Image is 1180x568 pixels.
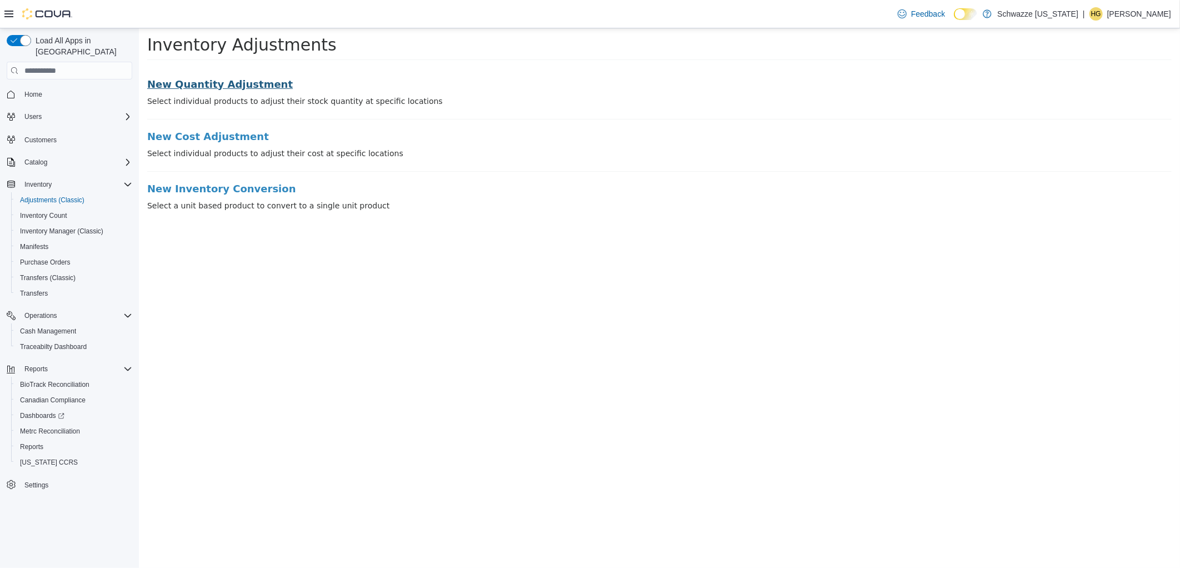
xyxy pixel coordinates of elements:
a: Inventory Count [16,209,72,222]
a: Reports [16,440,48,454]
a: Dashboards [16,409,69,422]
span: BioTrack Reconciliation [20,380,89,389]
img: Cova [22,8,72,19]
span: Manifests [16,240,132,253]
a: BioTrack Reconciliation [16,378,94,391]
button: Users [20,110,46,123]
a: Transfers (Classic) [16,271,80,285]
span: Transfers [16,287,132,300]
span: Load All Apps in [GEOGRAPHIC_DATA] [31,35,132,57]
a: Settings [20,479,53,492]
span: Cash Management [20,327,76,336]
button: Manifests [11,239,137,255]
p: [PERSON_NAME] [1107,7,1171,21]
a: Home [20,88,47,101]
button: Inventory [20,178,56,191]
span: Settings [20,478,132,492]
span: Purchase Orders [16,256,132,269]
span: Dashboards [16,409,132,422]
span: Home [24,90,42,99]
button: Customers [2,131,137,147]
p: Select individual products to adjust their stock quantity at specific locations [8,67,1033,79]
button: Metrc Reconciliation [11,423,137,439]
a: Adjustments (Classic) [16,193,89,207]
span: Inventory Count [20,211,67,220]
a: Cash Management [16,325,81,338]
span: Inventory Manager (Classic) [20,227,103,236]
span: Reports [24,365,48,373]
span: Users [20,110,132,123]
span: Operations [20,309,132,322]
nav: Complex example [7,82,132,522]
span: Adjustments (Classic) [20,196,84,205]
button: [US_STATE] CCRS [11,455,137,470]
button: Inventory Count [11,208,137,223]
p: Schwazze [US_STATE] [997,7,1078,21]
span: Feedback [911,8,945,19]
button: Users [2,109,137,124]
button: Reports [20,362,52,376]
span: Reports [20,362,132,376]
button: Operations [2,308,137,323]
span: Inventory [24,180,52,189]
a: Transfers [16,287,52,300]
p: | [1083,7,1085,21]
button: Inventory Manager (Classic) [11,223,137,239]
button: Home [2,86,137,102]
span: Customers [20,132,132,146]
a: Inventory Manager (Classic) [16,225,108,238]
span: Settings [24,481,48,490]
span: Transfers [20,289,48,298]
button: Canadian Compliance [11,392,137,408]
button: Adjustments (Classic) [11,192,137,208]
button: BioTrack Reconciliation [11,377,137,392]
button: Transfers (Classic) [11,270,137,286]
a: [US_STATE] CCRS [16,456,82,469]
span: Inventory [20,178,132,191]
button: Settings [2,477,137,493]
span: BioTrack Reconciliation [16,378,132,391]
span: Manifests [20,242,48,251]
input: Dark Mode [954,8,977,20]
a: Metrc Reconciliation [16,425,84,438]
button: Catalog [20,156,52,169]
p: Select individual products to adjust their cost at specific locations [8,119,1033,131]
button: Catalog [2,155,137,170]
a: Canadian Compliance [16,393,90,407]
span: Inventory Count [16,209,132,222]
a: New Quantity Adjustment [8,51,1033,62]
span: Metrc Reconciliation [16,425,132,438]
span: Operations [24,311,57,320]
a: New Cost Adjustment [8,103,1033,114]
button: Operations [20,309,62,322]
a: Purchase Orders [16,256,75,269]
a: Dashboards [11,408,137,423]
p: Select a unit based product to convert to a single unit product [8,172,1033,183]
span: HG [1091,7,1101,21]
span: Transfers (Classic) [20,273,76,282]
span: Catalog [24,158,47,167]
span: Cash Management [16,325,132,338]
span: [US_STATE] CCRS [20,458,78,467]
button: Transfers [11,286,137,301]
span: Canadian Compliance [16,393,132,407]
span: Inventory Manager (Classic) [16,225,132,238]
span: Catalog [20,156,132,169]
span: Canadian Compliance [20,396,86,405]
a: Feedback [893,3,949,25]
button: Traceabilty Dashboard [11,339,137,355]
button: Inventory [2,177,137,192]
span: Reports [20,442,43,451]
div: Hunter Grundman [1089,7,1103,21]
span: Users [24,112,42,121]
button: Reports [11,439,137,455]
span: Reports [16,440,132,454]
button: Cash Management [11,323,137,339]
button: Reports [2,361,137,377]
span: Dashboards [20,411,64,420]
a: New Inventory Conversion [8,155,1033,166]
span: Traceabilty Dashboard [20,342,87,351]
